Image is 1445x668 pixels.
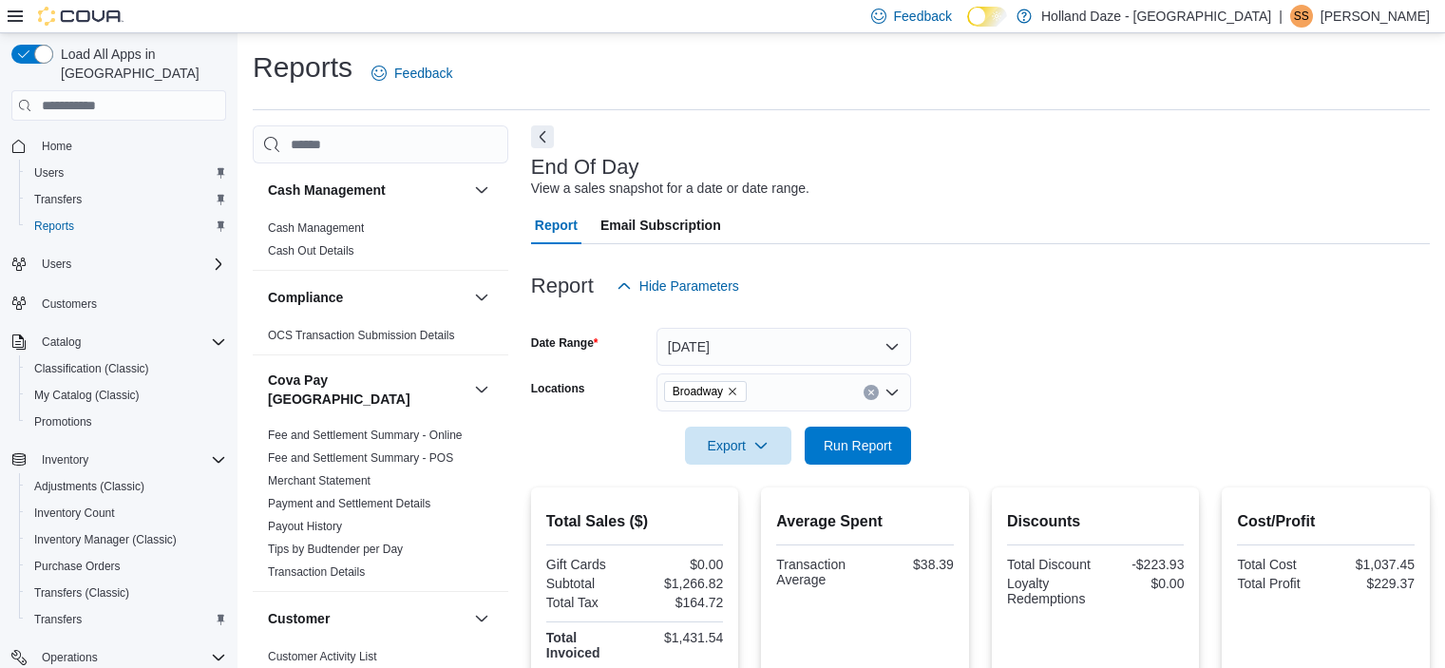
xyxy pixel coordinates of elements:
[470,378,493,401] button: Cova Pay [GEOGRAPHIC_DATA]
[531,335,599,351] label: Date Range
[27,608,89,631] a: Transfers
[394,64,452,83] span: Feedback
[253,217,508,270] div: Cash Management
[531,156,639,179] h3: End Of Day
[268,650,377,663] a: Customer Activity List
[656,328,911,366] button: [DATE]
[664,381,747,402] span: Broadway
[1237,510,1415,533] h2: Cost/Profit
[268,371,466,409] button: Cova Pay [GEOGRAPHIC_DATA]
[268,496,430,511] span: Payment and Settlement Details
[869,557,954,572] div: $38.39
[531,179,809,199] div: View a sales snapshot for a date or date range.
[1237,557,1321,572] div: Total Cost
[27,475,152,498] a: Adjustments (Classic)
[42,452,88,468] span: Inventory
[34,253,226,276] span: Users
[639,277,739,296] span: Hide Parameters
[1099,557,1184,572] div: -$223.93
[19,526,234,553] button: Inventory Manager (Classic)
[268,451,453,465] a: Fee and Settlement Summary - POS
[34,291,226,315] span: Customers
[27,384,147,407] a: My Catalog (Classic)
[42,296,97,312] span: Customers
[27,475,226,498] span: Adjustments (Classic)
[600,206,721,244] span: Email Subscription
[34,449,96,471] button: Inventory
[34,388,140,403] span: My Catalog (Classic)
[27,582,226,604] span: Transfers (Classic)
[34,253,79,276] button: Users
[1007,576,1092,606] div: Loyalty Redemptions
[268,473,371,488] span: Merchant Statement
[268,609,330,628] h3: Customer
[27,582,137,604] a: Transfers (Classic)
[34,585,129,601] span: Transfers (Classic)
[27,555,226,578] span: Purchase Orders
[1007,510,1185,533] h2: Discounts
[268,221,364,235] a: Cash Management
[38,7,124,26] img: Cova
[19,160,234,186] button: Users
[42,650,98,665] span: Operations
[268,649,377,664] span: Customer Activity List
[638,576,723,591] div: $1,266.82
[34,506,115,521] span: Inventory Count
[27,162,226,184] span: Users
[34,559,121,574] span: Purchase Orders
[27,162,71,184] a: Users
[42,334,81,350] span: Catalog
[1330,576,1415,591] div: $229.37
[268,542,403,557] span: Tips by Budtender per Day
[27,528,184,551] a: Inventory Manager (Classic)
[4,132,234,160] button: Home
[19,186,234,213] button: Transfers
[42,257,71,272] span: Users
[27,555,128,578] a: Purchase Orders
[894,7,952,26] span: Feedback
[34,532,177,547] span: Inventory Manager (Classic)
[19,382,234,409] button: My Catalog (Classic)
[1099,576,1184,591] div: $0.00
[19,606,234,633] button: Transfers
[253,324,508,354] div: Compliance
[268,243,354,258] span: Cash Out Details
[19,409,234,435] button: Promotions
[34,331,88,353] button: Catalog
[546,630,600,660] strong: Total Invoiced
[268,474,371,487] a: Merchant Statement
[268,329,455,342] a: OCS Transaction Submission Details
[696,427,780,465] span: Export
[4,447,234,473] button: Inventory
[268,450,453,466] span: Fee and Settlement Summary - POS
[27,502,226,525] span: Inventory Count
[253,424,508,591] div: Cova Pay [GEOGRAPHIC_DATA]
[609,267,747,305] button: Hide Parameters
[19,553,234,580] button: Purchase Orders
[27,410,100,433] a: Promotions
[1007,557,1092,572] div: Total Discount
[824,436,892,455] span: Run Report
[27,188,89,211] a: Transfers
[268,564,365,580] span: Transaction Details
[27,384,226,407] span: My Catalog (Classic)
[34,479,144,494] span: Adjustments (Classic)
[638,595,723,610] div: $164.72
[19,500,234,526] button: Inventory Count
[34,331,226,353] span: Catalog
[268,181,386,200] h3: Cash Management
[4,329,234,355] button: Catalog
[535,206,578,244] span: Report
[546,576,631,591] div: Subtotal
[268,519,342,534] span: Payout History
[268,328,455,343] span: OCS Transaction Submission Details
[268,429,463,442] a: Fee and Settlement Summary - Online
[27,502,123,525] a: Inventory Count
[546,595,631,610] div: Total Tax
[776,510,954,533] h2: Average Spent
[268,428,463,443] span: Fee and Settlement Summary - Online
[19,580,234,606] button: Transfers (Classic)
[34,165,64,181] span: Users
[470,607,493,630] button: Customer
[805,427,911,465] button: Run Report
